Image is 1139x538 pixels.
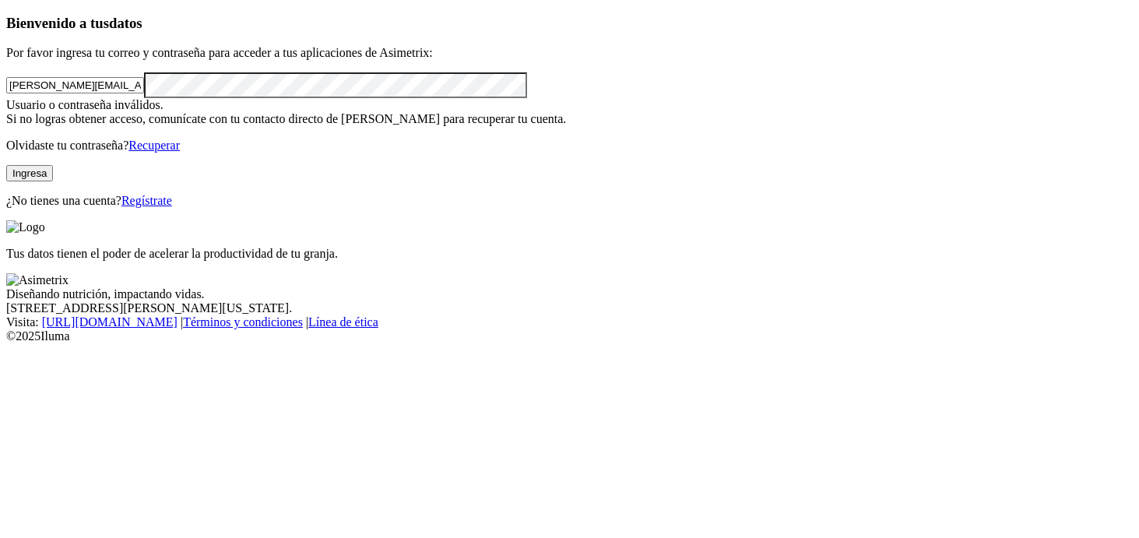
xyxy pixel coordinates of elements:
img: Asimetrix [6,273,69,287]
a: [URL][DOMAIN_NAME] [42,315,178,329]
div: Usuario o contraseña inválidos. Si no logras obtener acceso, comunícate con tu contacto directo d... [6,98,1133,126]
div: Diseñando nutrición, impactando vidas. [6,287,1133,301]
a: Regístrate [121,194,172,207]
p: Olvidaste tu contraseña? [6,139,1133,153]
p: Por favor ingresa tu correo y contraseña para acceder a tus aplicaciones de Asimetrix: [6,46,1133,60]
a: Línea de ética [308,315,378,329]
img: Logo [6,220,45,234]
h3: Bienvenido a tus [6,15,1133,32]
span: datos [109,15,142,31]
p: Tus datos tienen el poder de acelerar la productividad de tu granja. [6,247,1133,261]
div: © 2025 Iluma [6,329,1133,343]
div: [STREET_ADDRESS][PERSON_NAME][US_STATE]. [6,301,1133,315]
a: Recuperar [128,139,180,152]
div: Visita : | | [6,315,1133,329]
a: Términos y condiciones [183,315,303,329]
button: Ingresa [6,165,53,181]
p: ¿No tienes una cuenta? [6,194,1133,208]
input: Tu correo [6,77,144,93]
